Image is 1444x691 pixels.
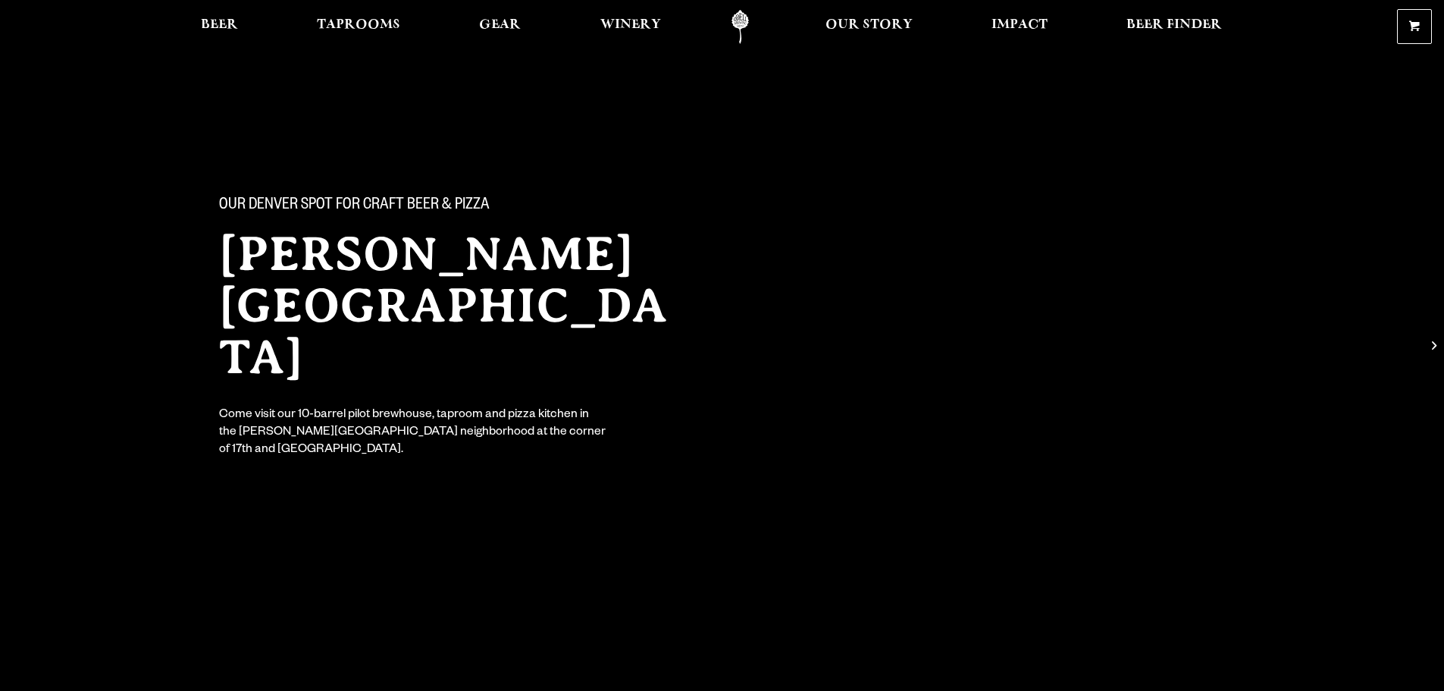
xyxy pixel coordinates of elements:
a: Odell Home [712,10,769,44]
span: Our Denver spot for craft beer & pizza [219,196,490,216]
span: Taprooms [317,19,400,31]
span: Gear [479,19,521,31]
div: Come visit our 10-barrel pilot brewhouse, taproom and pizza kitchen in the [PERSON_NAME][GEOGRAPH... [219,407,607,460]
span: Beer Finder [1126,19,1222,31]
span: Winery [600,19,661,31]
a: Gear [469,10,531,44]
span: Our Story [825,19,913,31]
span: Impact [991,19,1048,31]
a: Winery [590,10,671,44]
a: Beer [191,10,248,44]
a: Our Story [816,10,922,44]
span: Beer [201,19,238,31]
a: Beer Finder [1117,10,1232,44]
a: Taprooms [307,10,410,44]
h2: [PERSON_NAME][GEOGRAPHIC_DATA] [219,228,692,383]
a: Impact [982,10,1057,44]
